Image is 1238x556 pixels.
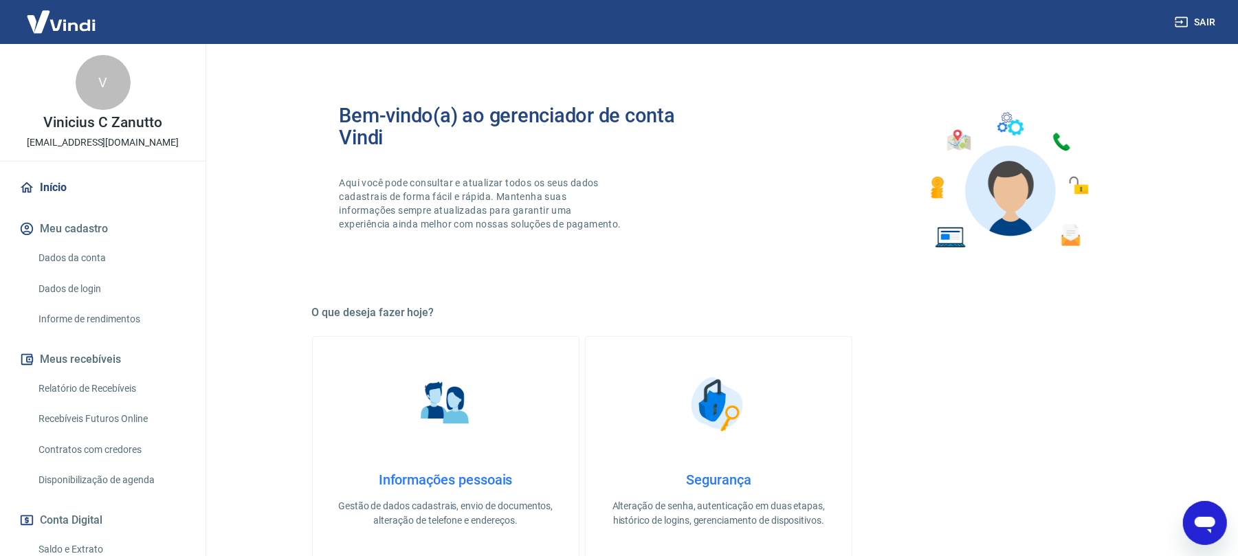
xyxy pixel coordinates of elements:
[918,104,1098,256] img: Imagem de um avatar masculino com diversos icones exemplificando as funcionalidades do gerenciado...
[335,471,557,488] h4: Informações pessoais
[33,375,189,403] a: Relatório de Recebíveis
[335,499,557,528] p: Gestão de dados cadastrais, envio de documentos, alteração de telefone e endereços.
[16,1,106,43] img: Vindi
[608,499,830,528] p: Alteração de senha, autenticação em duas etapas, histórico de logins, gerenciamento de dispositivos.
[1172,10,1222,35] button: Sair
[684,370,753,438] img: Segurança
[33,466,189,494] a: Disponibilização de agenda
[340,104,719,148] h2: Bem-vindo(a) ao gerenciador de conta Vindi
[16,214,189,244] button: Meu cadastro
[76,55,131,110] div: V
[312,306,1126,320] h5: O que deseja fazer hoje?
[33,305,189,333] a: Informe de rendimentos
[33,436,189,464] a: Contratos com credores
[16,344,189,375] button: Meus recebíveis
[340,176,624,231] p: Aqui você pode consultar e atualizar todos os seus dados cadastrais de forma fácil e rápida. Mant...
[16,173,189,203] a: Início
[411,370,480,438] img: Informações pessoais
[33,405,189,433] a: Recebíveis Futuros Online
[16,505,189,535] button: Conta Digital
[33,244,189,272] a: Dados da conta
[43,115,162,130] p: Vinicius C Zanutto
[608,471,830,488] h4: Segurança
[33,275,189,303] a: Dados de login
[27,135,179,150] p: [EMAIL_ADDRESS][DOMAIN_NAME]
[1183,501,1227,545] iframe: Botão para abrir a janela de mensagens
